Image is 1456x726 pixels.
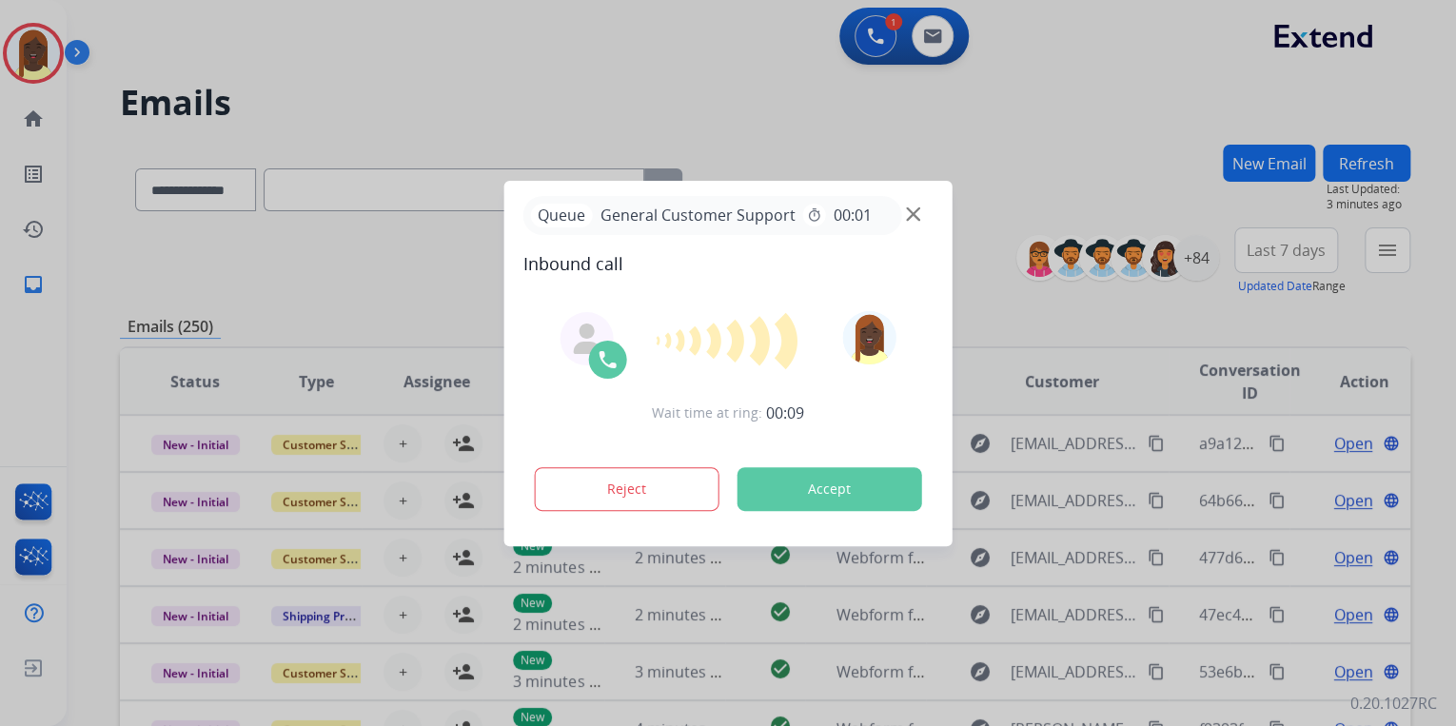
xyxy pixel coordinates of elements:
[597,348,620,371] img: call-icon
[807,207,822,223] mat-icon: timer
[834,204,872,226] span: 00:01
[1350,692,1437,715] p: 0.20.1027RC
[652,403,762,422] span: Wait time at ring:
[531,204,593,227] p: Queue
[593,204,803,226] span: General Customer Support
[906,206,920,221] img: close-button
[738,467,922,511] button: Accept
[766,402,804,424] span: 00:09
[572,324,602,354] img: agent-avatar
[535,467,719,511] button: Reject
[842,311,895,364] img: avatar
[523,250,934,277] span: Inbound call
